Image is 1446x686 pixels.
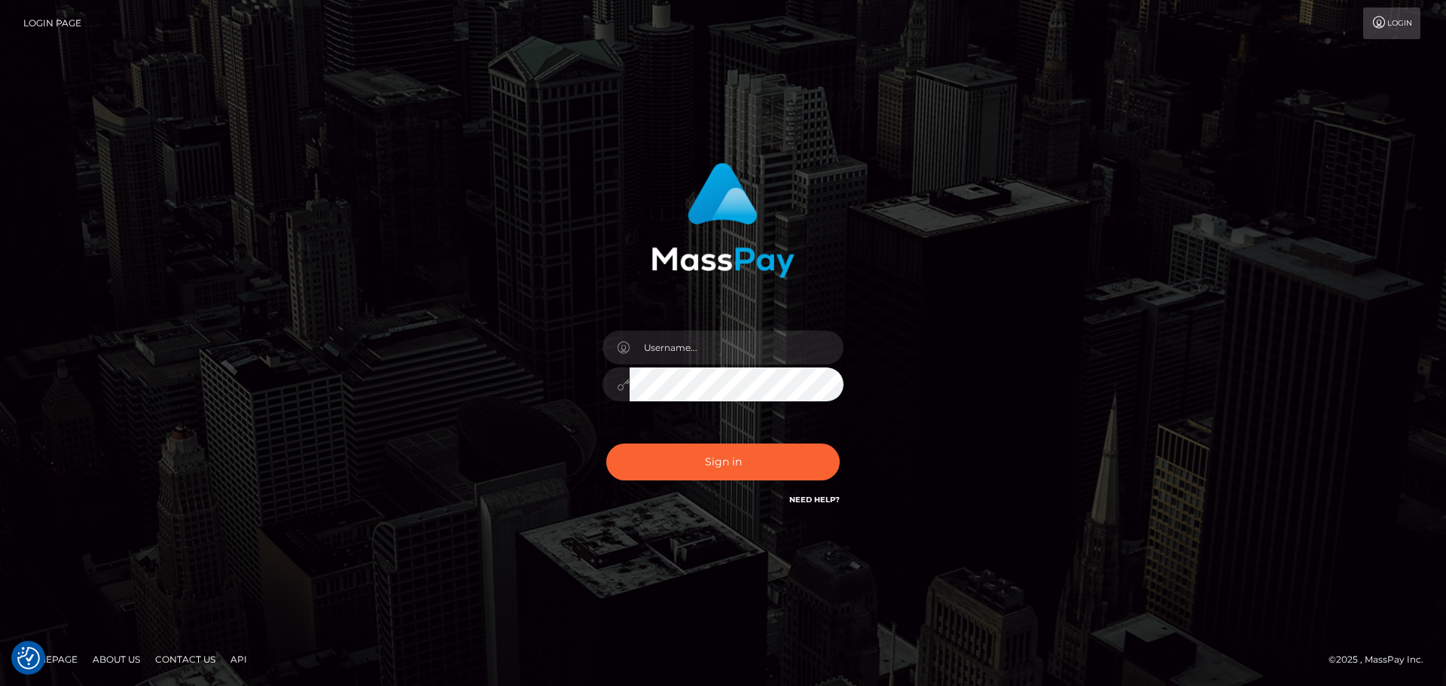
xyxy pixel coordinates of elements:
[87,648,146,671] a: About Us
[17,648,84,671] a: Homepage
[1329,651,1435,668] div: © 2025 , MassPay Inc.
[1363,8,1420,39] a: Login
[651,163,795,278] img: MassPay Login
[149,648,221,671] a: Contact Us
[606,444,840,480] button: Sign in
[224,648,253,671] a: API
[789,495,840,505] a: Need Help?
[23,8,81,39] a: Login Page
[630,331,843,364] input: Username...
[17,647,40,669] button: Consent Preferences
[17,647,40,669] img: Revisit consent button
